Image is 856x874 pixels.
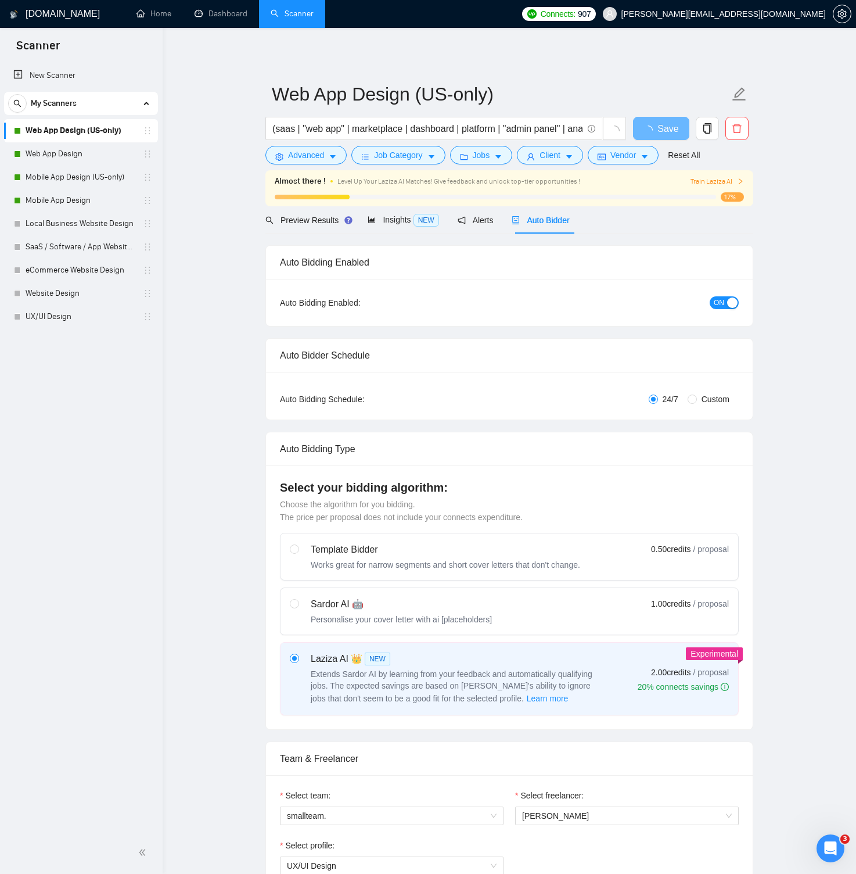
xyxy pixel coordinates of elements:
span: holder [143,289,152,298]
span: Save [657,121,678,136]
span: holder [143,266,152,275]
div: Auto Bidder Schedule [280,339,739,372]
label: Select team: [280,789,330,802]
span: setting [833,9,851,19]
input: Search Freelance Jobs... [272,121,582,136]
label: Select freelancer: [515,789,584,802]
span: search [9,99,26,108]
span: Choose the algorithm for you bidding. The price per proposal does not include your connects expen... [280,500,523,522]
span: Almost there ! [275,175,326,188]
span: holder [143,312,152,321]
span: 0.50 credits [651,543,690,556]
span: UX/UI Design [287,861,336,871]
input: Scanner name... [272,80,729,109]
span: edit [732,87,747,102]
span: 17% [721,192,744,202]
span: Scanner [7,37,69,62]
span: right [737,178,744,185]
a: UX/UI Design [26,305,136,328]
span: copy [696,123,718,134]
span: / proposal [693,598,729,610]
a: SaaS / Software / App Website Design [26,235,136,259]
span: setting [275,152,283,161]
a: Local Business Website Design [26,212,136,235]
span: loading [643,126,657,135]
span: ON [714,296,724,309]
button: settingAdvancedcaret-down [265,146,347,164]
span: idcard [598,152,606,161]
span: Job Category [374,149,422,162]
a: Web App Design (US-only) [26,119,136,142]
span: Insights [368,215,438,224]
a: Reset All [668,149,700,162]
span: Extends Sardor AI by learning from your feedback and automatically qualifying jobs. The expected ... [311,669,592,703]
div: Template Bidder [311,543,580,557]
span: / proposal [693,543,729,555]
span: Vendor [610,149,636,162]
button: idcardVendorcaret-down [588,146,659,164]
button: Train Laziza AI [690,176,744,187]
div: Auto Bidding Type [280,432,739,465]
li: New Scanner [4,64,158,87]
span: Select profile: [285,839,335,852]
span: holder [143,149,152,159]
span: 24/7 [658,393,683,406]
li: My Scanners [4,92,158,328]
span: NEW [365,653,390,665]
span: info-circle [721,683,729,691]
button: Save [633,117,689,140]
button: folderJobscaret-down [450,146,513,164]
img: logo [10,5,18,24]
span: smallteam. [287,807,497,825]
span: area-chart [368,216,376,224]
div: Personalise your cover letter with ai [placeholders] [311,614,492,625]
span: robot [512,216,520,224]
span: delete [726,123,748,134]
a: Mobile App Design [26,189,136,212]
span: holder [143,219,152,228]
a: Website Design [26,282,136,305]
span: Jobs [473,149,490,162]
img: upwork-logo.png [527,9,537,19]
span: info-circle [588,125,595,132]
span: user [527,152,535,161]
span: caret-down [329,152,337,161]
span: 907 [578,8,591,20]
span: caret-down [427,152,436,161]
span: folder [460,152,468,161]
span: notification [458,216,466,224]
span: / proposal [693,667,729,678]
span: loading [609,126,620,136]
span: Advanced [288,149,324,162]
button: delete [725,117,749,140]
span: search [265,216,274,224]
a: eCommerce Website Design [26,259,136,282]
div: Auto Bidding Schedule: [280,393,433,406]
a: homeHome [136,9,171,19]
div: Works great for narrow segments and short cover letters that don't change. [311,559,580,571]
span: 3 [840,834,850,844]
a: setting [833,9,851,19]
span: holder [143,242,152,252]
div: Sardor AI 🤖 [311,597,492,611]
a: dashboardDashboard [195,9,247,19]
span: [PERSON_NAME] [522,811,589,821]
div: Laziza AI [311,652,601,666]
a: Web App Design [26,142,136,166]
a: Mobile App Design (US-only) [26,166,136,189]
a: New Scanner [13,64,149,87]
span: caret-down [565,152,573,161]
span: Learn more [527,692,569,705]
span: Alerts [458,216,494,225]
span: Custom [697,393,734,406]
span: Client [540,149,560,162]
span: Experimental [690,649,738,658]
span: My Scanners [31,92,77,115]
span: NEW [413,214,439,227]
button: copy [696,117,719,140]
div: 20% connects savings [638,681,729,693]
span: Level Up Your Laziza AI Matches! Give feedback and unlock top-tier opportunities ! [337,177,580,185]
div: Tooltip anchor [343,215,354,225]
button: userClientcaret-down [517,146,583,164]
